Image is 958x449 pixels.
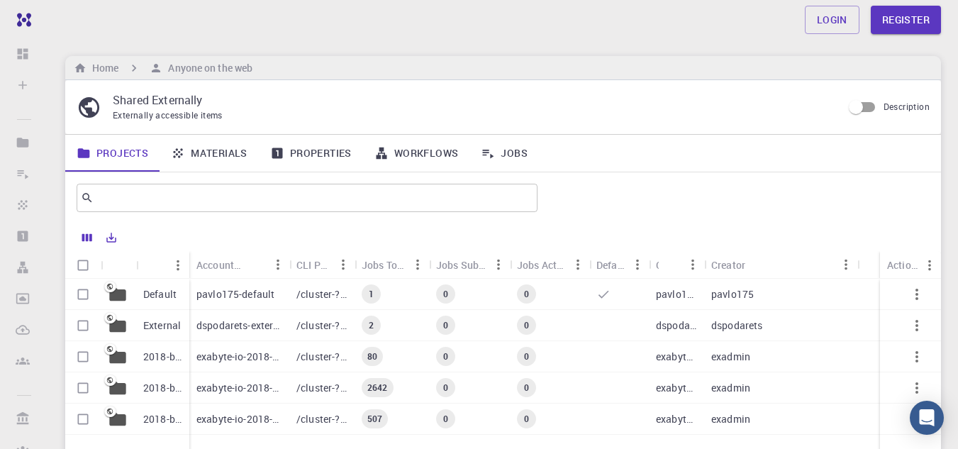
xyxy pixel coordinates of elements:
[196,412,282,426] p: exabyte-io-2018-bg-study-phase-i
[681,253,704,276] button: Menu
[656,318,697,333] p: dspodarets
[196,251,244,279] div: Accounting slug
[167,254,189,277] button: Menu
[101,251,136,279] div: Icon
[143,318,181,333] p: External
[296,381,347,395] p: /cluster-???-share/groups/exabyte-io/exabyte-io-2018-bg-study-phase-iii
[704,251,857,279] div: Creator
[518,319,535,331] span: 0
[656,287,697,301] p: pavlo175
[162,60,252,76] h6: Anyone on the web
[65,135,160,172] a: Projects
[113,92,831,109] p: Shared Externally
[711,350,750,364] p: exadmin
[567,253,589,276] button: Menu
[656,412,697,426] p: exabyte-io
[296,318,347,333] p: /cluster-???-home/dspodarets/dspodarets-external
[711,318,763,333] p: dspodarets
[296,287,347,301] p: /cluster-???-home/pavlo175/pavlo175-default
[745,253,768,276] button: Sort
[880,251,941,279] div: Actions
[438,288,454,300] span: 0
[244,253,267,276] button: Sort
[296,350,347,364] p: /cluster-???-share/groups/exabyte-io/exabyte-io-2018-bg-study-phase-i-ph
[196,318,282,333] p: dspodarets-external
[362,382,394,394] span: 2642
[711,251,745,279] div: Creator
[363,288,379,300] span: 1
[910,401,944,435] div: Open Intercom Messenger
[363,135,470,172] a: Workflows
[487,253,510,276] button: Menu
[267,253,289,276] button: Menu
[160,135,259,172] a: Materials
[406,253,429,276] button: Menu
[711,287,754,301] p: pavlo175
[518,288,535,300] span: 0
[75,226,99,249] button: Columns
[649,251,704,279] div: Owner
[259,135,363,172] a: Properties
[71,60,255,76] nav: breadcrumb
[626,253,649,276] button: Menu
[656,350,697,364] p: exabyte-io
[362,251,406,279] div: Jobs Total
[805,6,859,34] a: Login
[99,226,123,249] button: Export
[87,60,118,76] h6: Home
[289,251,355,279] div: CLI Path
[143,412,182,426] p: 2018-bg-study-phase-I
[518,382,535,394] span: 0
[918,254,941,277] button: Menu
[196,350,282,364] p: exabyte-io-2018-bg-study-phase-i-ph
[518,413,535,425] span: 0
[143,287,177,301] p: Default
[113,109,223,121] span: Externally accessible items
[362,413,388,425] span: 507
[596,251,626,279] div: Default
[144,254,167,277] button: Sort
[711,381,750,395] p: exadmin
[589,251,649,279] div: Default
[363,319,379,331] span: 2
[884,101,930,112] span: Description
[296,251,332,279] div: CLI Path
[656,381,697,395] p: exabyte-io
[436,251,487,279] div: Jobs Subm.
[355,251,429,279] div: Jobs Total
[510,251,589,279] div: Jobs Active
[438,350,454,362] span: 0
[332,253,355,276] button: Menu
[189,251,289,279] div: Accounting slug
[656,251,659,279] div: Owner
[887,251,918,279] div: Actions
[871,6,941,34] a: Register
[438,413,454,425] span: 0
[518,350,535,362] span: 0
[11,13,31,27] img: logo
[438,319,454,331] span: 0
[143,381,182,395] p: 2018-bg-study-phase-III
[711,412,750,426] p: exadmin
[196,287,274,301] p: pavlo175-default
[659,253,681,276] button: Sort
[438,382,454,394] span: 0
[469,135,539,172] a: Jobs
[143,350,182,364] p: 2018-bg-study-phase-i-ph
[835,253,857,276] button: Menu
[196,381,282,395] p: exabyte-io-2018-bg-study-phase-iii
[136,251,189,279] div: Name
[517,251,567,279] div: Jobs Active
[362,350,383,362] span: 80
[429,251,510,279] div: Jobs Subm.
[296,412,347,426] p: /cluster-???-share/groups/exabyte-io/exabyte-io-2018-bg-study-phase-i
